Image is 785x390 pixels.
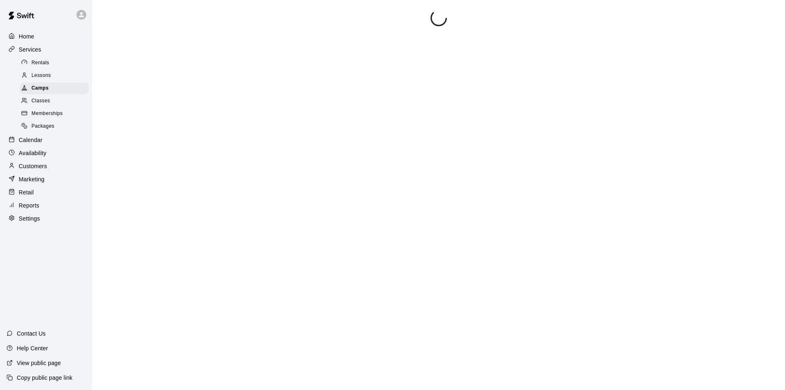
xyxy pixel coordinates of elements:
a: Home [7,30,85,43]
p: Services [19,45,41,54]
div: Memberships [20,108,89,119]
p: Availability [19,149,47,157]
p: Copy public page link [17,374,72,382]
div: Lessons [20,70,89,81]
a: Retail [7,186,85,198]
a: Lessons [20,69,92,82]
p: Settings [19,214,40,223]
a: Classes [20,95,92,108]
a: Customers [7,160,85,172]
span: Packages [31,122,54,131]
span: Memberships [31,110,63,118]
a: Settings [7,212,85,225]
span: Rentals [31,59,49,67]
span: Lessons [31,72,51,80]
a: Calendar [7,134,85,146]
div: Rentals [20,57,89,69]
a: Reports [7,199,85,212]
a: Rentals [20,56,92,69]
a: Camps [20,82,92,95]
div: Classes [20,95,89,107]
p: Reports [19,201,39,210]
p: Help Center [17,344,48,352]
div: Camps [20,83,89,94]
a: Memberships [20,108,92,120]
p: Calendar [19,136,43,144]
p: View public page [17,359,61,367]
a: Marketing [7,173,85,185]
span: Classes [31,97,50,105]
p: Retail [19,188,34,196]
p: Customers [19,162,47,170]
a: Availability [7,147,85,159]
div: Packages [20,121,89,132]
a: Packages [20,120,92,133]
p: Home [19,32,34,41]
p: Marketing [19,175,45,183]
a: Services [7,43,85,56]
span: Camps [31,84,49,92]
p: Contact Us [17,329,46,338]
